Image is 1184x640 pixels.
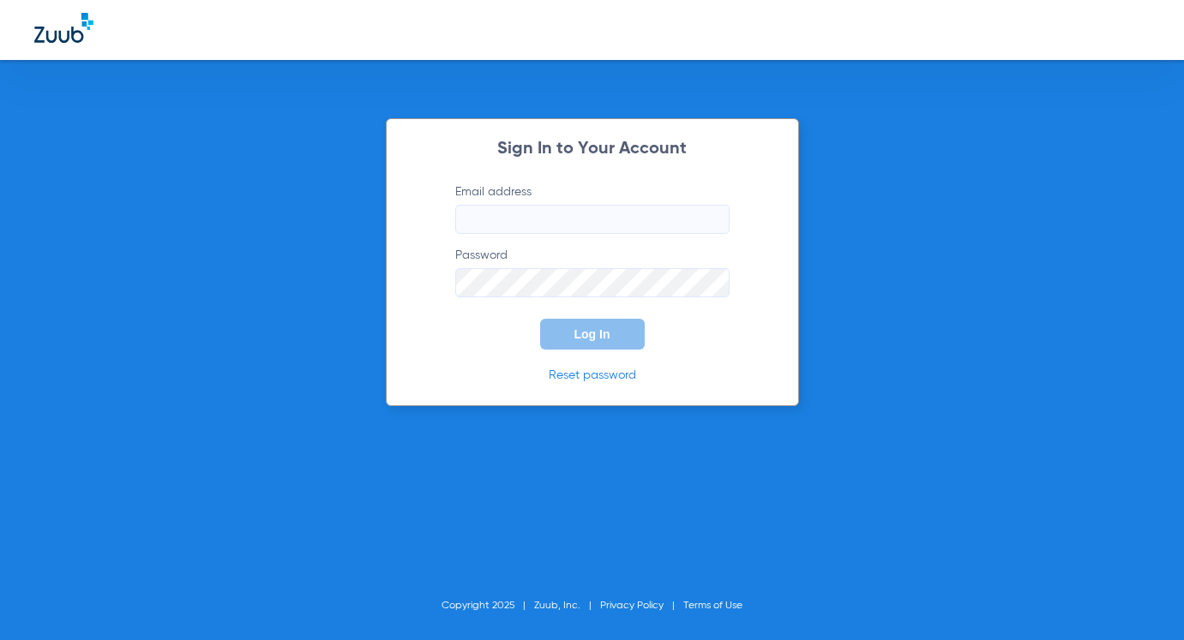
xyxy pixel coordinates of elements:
a: Terms of Use [683,601,742,611]
span: Log In [574,327,610,341]
img: Zuub Logo [34,13,93,43]
label: Email address [455,183,730,234]
input: Email address [455,205,730,234]
li: Zuub, Inc. [534,597,600,614]
h2: Sign In to Your Account [430,141,755,158]
li: Copyright 2025 [442,597,534,614]
a: Privacy Policy [600,601,664,611]
input: Password [455,268,730,297]
label: Password [455,247,730,297]
a: Reset password [549,369,636,381]
button: Log In [540,319,645,350]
